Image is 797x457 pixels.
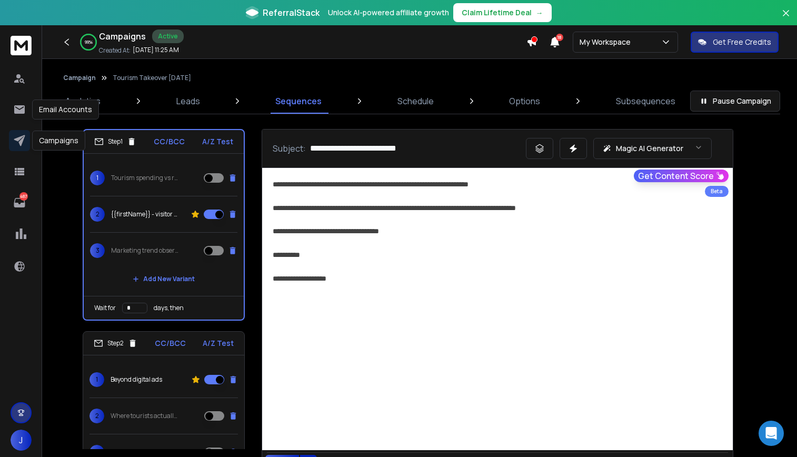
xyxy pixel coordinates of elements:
[111,246,178,255] p: Marketing trend observation
[152,29,184,43] div: Active
[63,74,96,82] button: Campaign
[713,37,771,47] p: Get Free Credits
[11,430,32,451] button: J
[154,304,184,312] p: days, then
[113,74,191,82] p: Tourism Takeover [DATE]
[269,88,328,114] a: Sequences
[111,210,178,218] p: {{firstName}} - visitor campaign question
[83,129,245,321] li: Step1CC/BCCA/Z Test1Tourism spending vs results2{{firstName}} - visitor campaign question3Marketi...
[391,88,440,114] a: Schedule
[59,88,107,114] a: Analytics
[759,421,784,446] div: Open Intercom Messenger
[65,95,101,107] p: Analytics
[19,192,28,201] p: 487
[275,95,322,107] p: Sequences
[111,412,178,420] p: Where tourists actually spend time
[705,186,729,197] div: Beta
[634,170,729,182] button: Get Content Score
[690,91,780,112] button: Pause Campaign
[779,6,793,32] button: Close banner
[154,136,185,147] p: CC/BCC
[593,138,712,159] button: Magic AI Generator
[85,39,93,45] p: 99 %
[90,171,105,185] span: 1
[580,37,635,47] p: My Workspace
[453,3,552,22] button: Claim Lifetime Deal→
[170,88,206,114] a: Leads
[111,174,178,182] p: Tourism spending vs results
[9,192,30,213] a: 487
[263,6,320,19] span: ReferralStack
[94,339,137,348] div: Step 2
[111,448,178,456] p: Offline meets online marketing
[691,32,779,53] button: Get Free Credits
[616,95,675,107] p: Subsequences
[536,7,543,18] span: →
[509,95,540,107] p: Options
[133,46,179,54] p: [DATE] 11:25 AM
[32,100,99,120] div: Email Accounts
[90,243,105,258] span: 3
[328,7,449,18] p: Unlock AI-powered affiliate growth
[616,143,683,154] p: Magic AI Generator
[155,338,186,349] p: CC/BCC
[111,375,162,384] p: Beyond digital ads
[202,136,233,147] p: A/Z Test
[124,269,203,290] button: Add New Variant
[203,338,234,349] p: A/Z Test
[94,304,116,312] p: Wait for
[99,30,146,43] h1: Campaigns
[503,88,546,114] a: Options
[89,409,104,423] span: 2
[32,131,85,151] div: Campaigns
[610,88,682,114] a: Subsequences
[397,95,434,107] p: Schedule
[99,46,131,55] p: Created At:
[273,142,306,155] p: Subject:
[90,207,105,222] span: 2
[556,34,563,41] span: 18
[94,137,136,146] div: Step 1
[89,372,104,387] span: 1
[176,95,200,107] p: Leads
